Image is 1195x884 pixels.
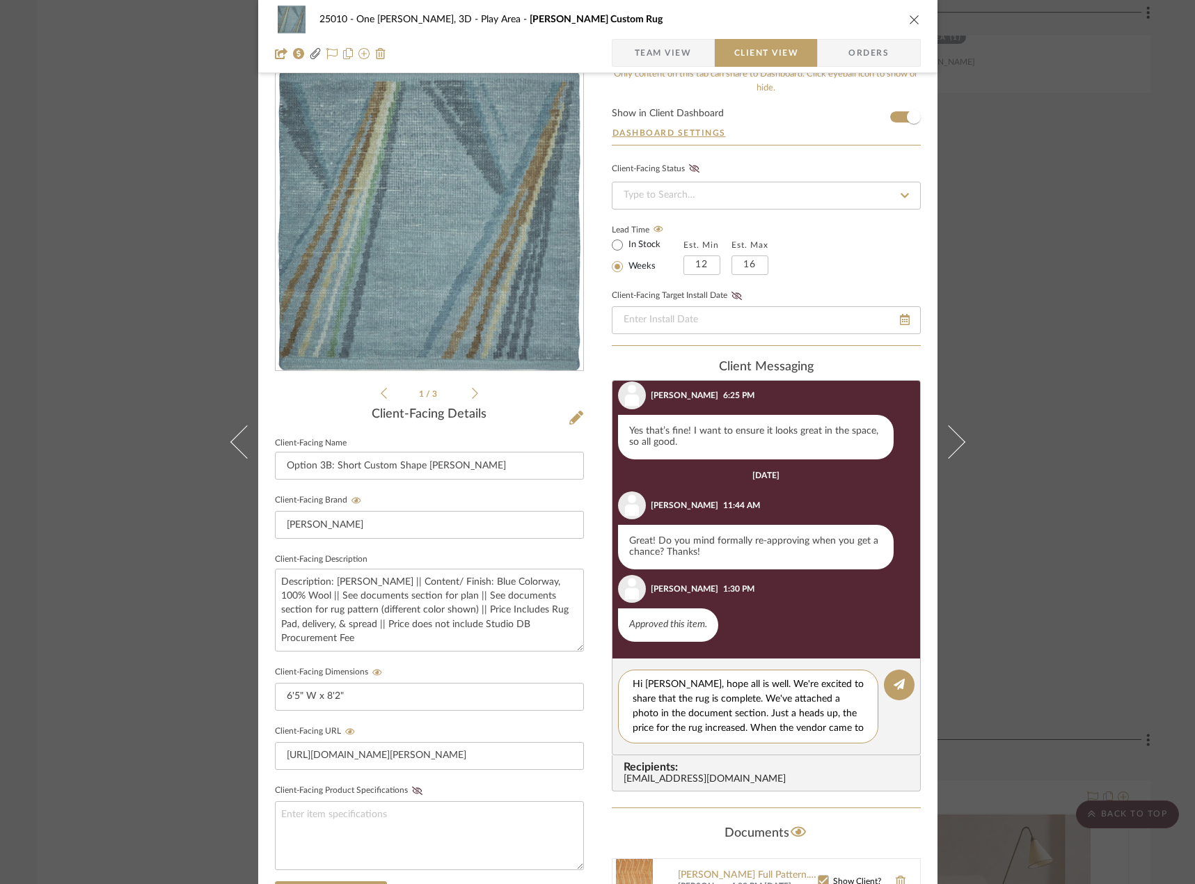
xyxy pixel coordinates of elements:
label: Client-Facing Target Install Date [612,291,746,301]
span: Recipients: [624,761,915,773]
label: Est. Min [683,240,719,250]
div: [PERSON_NAME] [651,583,718,595]
span: Client View [734,39,798,67]
div: 11:44 AM [723,499,760,512]
div: [PERSON_NAME] [651,389,718,402]
input: Enter Client-Facing Brand [275,511,584,539]
mat-radio-group: Select item type [612,236,683,275]
input: Enter Client-Facing Item Name [275,452,584,480]
button: Client-Facing Product Specifications [408,786,427,796]
div: Approved this item. [618,608,718,642]
img: user_avatar.png [618,381,646,409]
label: Client-Facing Product Specifications [275,786,427,796]
div: [PERSON_NAME] [651,499,718,512]
label: Client-Facing Name [275,440,347,447]
img: Remove from project [375,48,386,59]
input: Enter item URL [275,742,584,770]
div: Client-Facing Status [612,162,704,176]
button: Client-Facing Dimensions [368,668,387,677]
label: Client-Facing URL [275,727,360,736]
input: Enter item dimensions [275,683,584,711]
img: user_avatar.png [618,575,646,603]
span: / [426,390,432,398]
button: Client-Facing Brand [347,496,366,505]
label: Client-Facing Description [275,556,367,563]
label: Lead Time [612,223,683,236]
div: 1:30 PM [723,583,754,595]
div: Client-Facing Details [275,407,584,423]
div: Yes that’s fine! I want to ensure it looks great in the space, so all good. [618,415,894,459]
div: [DATE] [752,471,779,480]
input: Type to Search… [612,182,921,210]
div: [EMAIL_ADDRESS][DOMAIN_NAME] [624,774,915,785]
button: Client-Facing Target Install Date [727,291,746,301]
span: Team View [635,39,692,67]
button: Client-Facing URL [341,727,360,736]
label: Client-Facing Brand [275,496,366,505]
img: 7042ecc8-8d11-45a1-9845-628113501e7b_48x40.jpg [275,6,308,33]
a: [PERSON_NAME] Full Pattern.jpg [678,870,818,881]
input: Enter Install Date [612,306,921,334]
div: Documents [612,822,921,844]
span: Orders [833,39,904,67]
label: Weeks [626,260,656,273]
div: Great! Do you mind formally re-approving when you get a chance? Thanks! [618,525,894,569]
label: In Stock [626,239,660,251]
img: user_avatar.png [618,491,646,519]
img: 7042ecc8-8d11-45a1-9845-628113501e7b_436x436.jpg [278,69,580,371]
button: Lead Time [649,223,668,237]
span: 3 [432,390,439,398]
div: 0 [276,69,583,371]
div: 6:25 PM [723,389,754,402]
label: Est. Max [731,240,768,250]
button: close [908,13,921,26]
span: [PERSON_NAME] Custom Rug [530,15,663,24]
button: Dashboard Settings [612,127,727,139]
span: 1 [419,390,426,398]
span: 25010 - One [PERSON_NAME], 3D [319,15,481,24]
span: Play Area [481,15,530,24]
div: Only content on this tab can share to Dashboard. Click eyeball icon to show or hide. [612,68,921,95]
label: Client-Facing Dimensions [275,668,387,677]
div: client Messaging [612,360,921,375]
